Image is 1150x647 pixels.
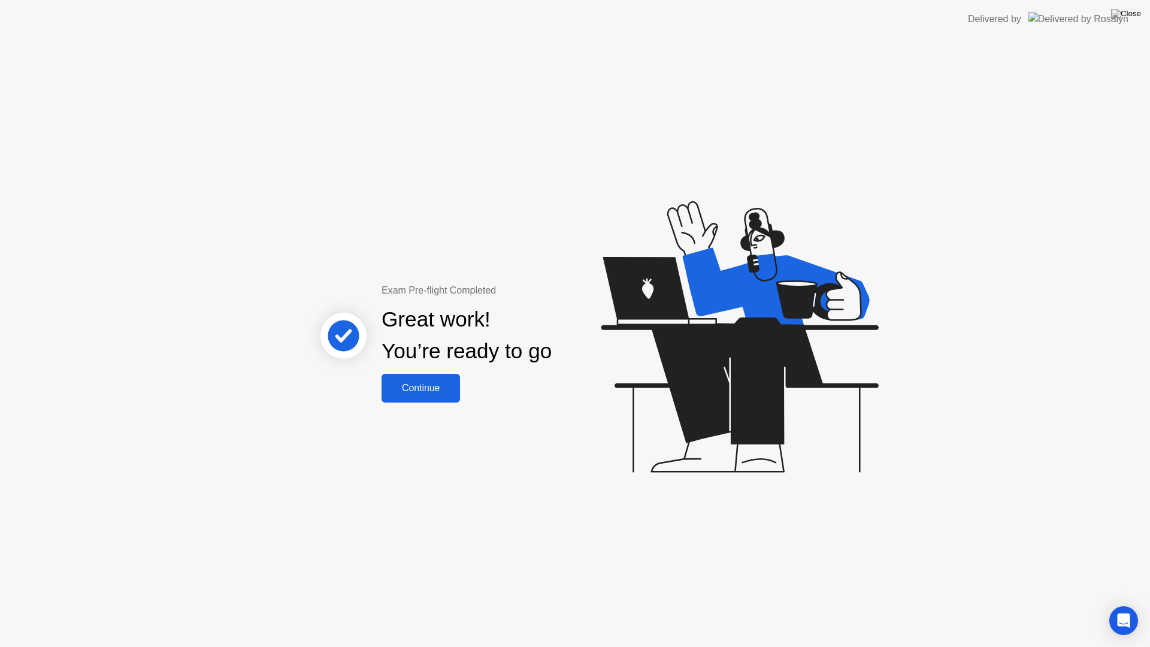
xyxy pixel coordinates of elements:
div: Continue [385,383,456,394]
div: Delivered by [968,12,1021,26]
img: Close [1111,9,1141,19]
div: Exam Pre-flight Completed [382,283,629,298]
div: Great work! You’re ready to go [382,304,552,367]
button: Continue [382,374,460,403]
div: Open Intercom Messenger [1109,606,1138,635]
img: Delivered by Rosalyn [1028,12,1128,26]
